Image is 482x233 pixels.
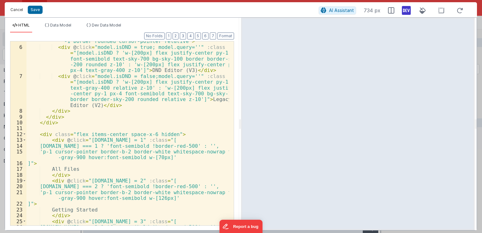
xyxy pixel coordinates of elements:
button: 5 [195,33,201,39]
button: AI Assistant [319,6,356,15]
button: Save [28,6,43,14]
div: 8 [10,108,26,114]
button: Format [217,33,234,39]
div: 24 [10,212,26,218]
div: 19 [10,178,26,183]
div: 10 [10,120,26,125]
div: 14 [10,143,26,149]
div: 26 [10,224,26,230]
button: 6 [202,33,209,39]
div: 17 [10,166,26,172]
button: 4 [187,33,194,39]
div: 9 [10,114,26,120]
span: 734 px [364,7,380,14]
button: 1 [166,33,171,39]
div: 20 [10,183,26,189]
div: 21 [10,189,26,201]
button: No Folds [144,33,165,39]
div: 22 [10,201,26,206]
div: 16 [10,160,26,166]
button: 7 [210,33,216,39]
div: 18 [10,172,26,178]
span: Data Model [50,23,71,27]
div: 11 [10,125,26,131]
button: Cancel [7,5,26,14]
div: 23 [10,207,26,212]
span: AI Assistant [329,8,354,13]
iframe: Marker.io feedback button [220,220,263,233]
button: 2 [173,33,179,39]
div: 15 [10,149,26,160]
span: HTML [18,23,30,27]
button: 3 [180,33,186,39]
div: 12 [10,131,26,137]
div: 6 [10,44,26,73]
div: 25 [10,218,26,224]
span: Dev Data Model [92,23,121,27]
div: 7 [10,73,26,108]
div: 13 [10,137,26,143]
